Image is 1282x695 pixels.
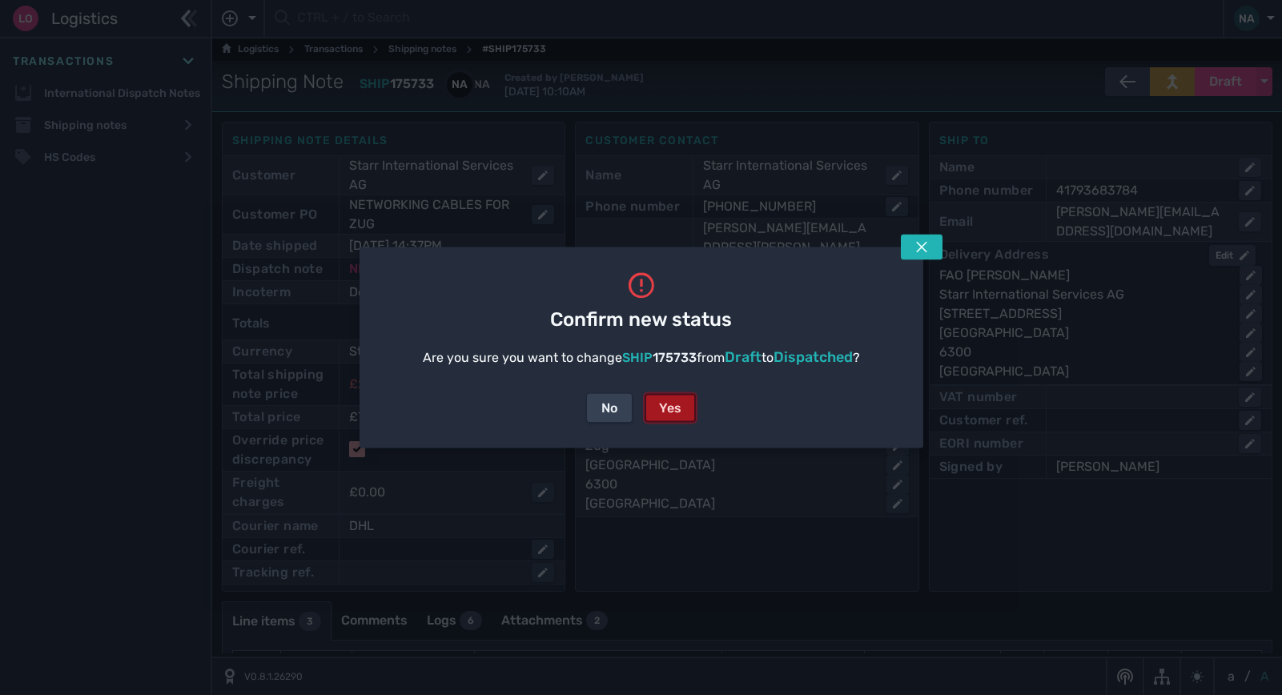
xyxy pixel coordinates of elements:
div: No [601,399,617,418]
button: Tap escape key to close [901,235,942,260]
span: Confirm new status [550,305,732,334]
span: Draft [725,348,762,366]
span: Dispatched [774,348,853,366]
button: No [587,394,632,423]
div: Are you sure you want to change from to ? [423,347,860,368]
span: 175733 [653,350,697,365]
div: Yes [659,399,681,418]
span: SHIP [622,350,653,365]
button: Yes [645,394,696,423]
